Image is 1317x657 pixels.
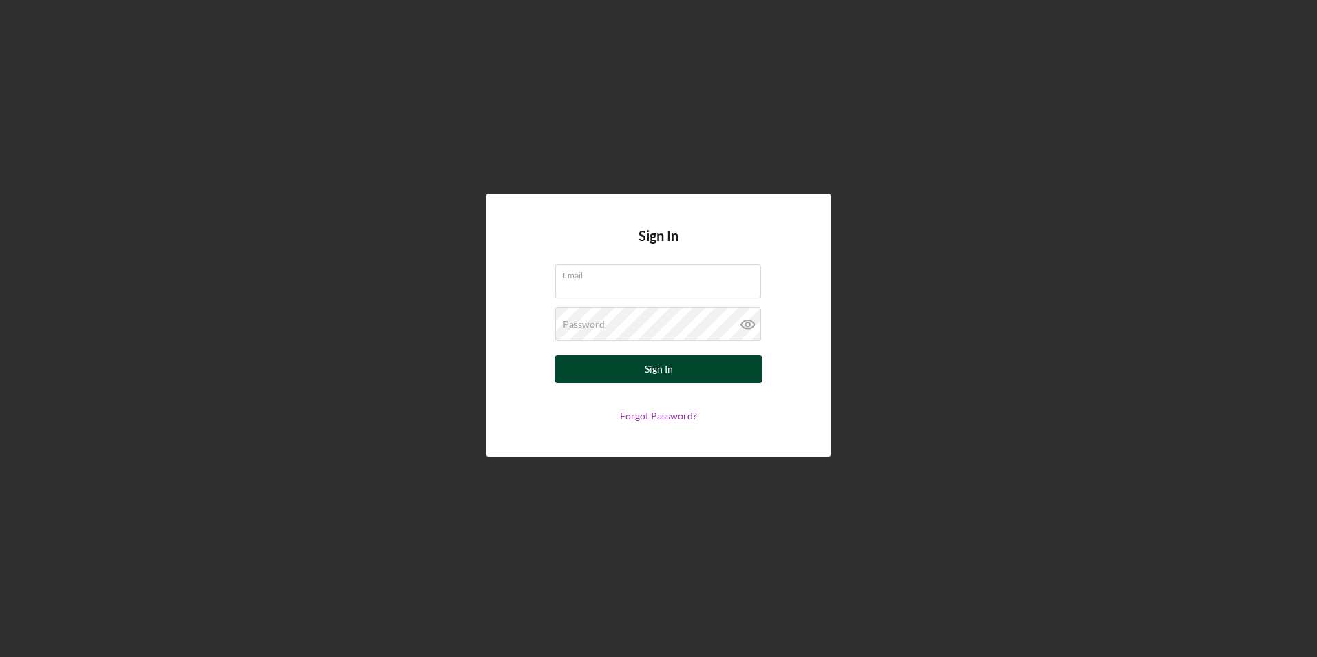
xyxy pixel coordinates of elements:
a: Forgot Password? [620,410,697,421]
label: Email [563,265,761,280]
h4: Sign In [639,228,678,264]
button: Sign In [555,355,762,383]
label: Password [563,319,605,330]
div: Sign In [645,355,673,383]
